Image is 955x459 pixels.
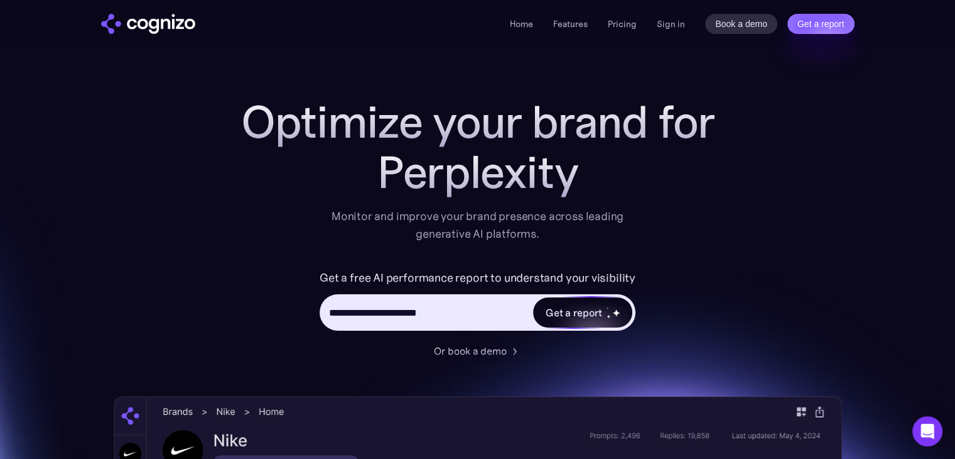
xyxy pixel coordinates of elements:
a: Home [510,18,533,30]
div: Monitor and improve your brand presence across leading generative AI platforms. [323,207,632,243]
h1: Optimize your brand for [227,97,729,147]
img: star [607,307,608,309]
img: cognizo logo [101,14,195,34]
a: Features [553,18,588,30]
a: Sign in [657,16,685,31]
img: star [607,314,611,319]
a: Book a demo [705,14,777,34]
div: Perplexity [227,147,729,197]
a: Pricing [608,18,637,30]
a: Get a reportstarstarstar [532,296,634,329]
form: Hero URL Input Form [320,268,635,337]
div: Get a report [546,305,602,320]
label: Get a free AI performance report to understand your visibility [320,268,635,288]
a: Or book a demo [434,343,522,358]
a: home [101,14,195,34]
div: Open Intercom Messenger [912,416,942,446]
img: star [612,309,620,317]
a: Get a report [787,14,855,34]
div: Or book a demo [434,343,507,358]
